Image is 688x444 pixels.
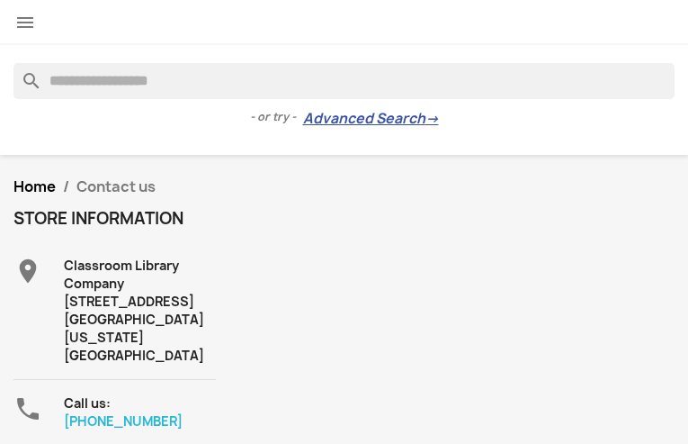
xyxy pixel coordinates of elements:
i:  [13,394,42,423]
div: Classroom Library Company [STREET_ADDRESS] [GEOGRAPHIC_DATA][US_STATE] [GEOGRAPHIC_DATA] [64,257,216,365]
h4: Store information [13,210,216,228]
i:  [14,12,36,33]
div: Call us: [64,394,216,430]
input: Search [13,63,675,99]
span: Contact us [76,177,156,196]
a: [PHONE_NUMBER] [64,412,183,430]
i: search [13,63,35,85]
a: Advanced Search→ [303,110,439,128]
i:  [13,257,42,285]
span: - or try - [250,108,303,126]
span: → [425,110,439,128]
a: Home [13,177,56,196]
